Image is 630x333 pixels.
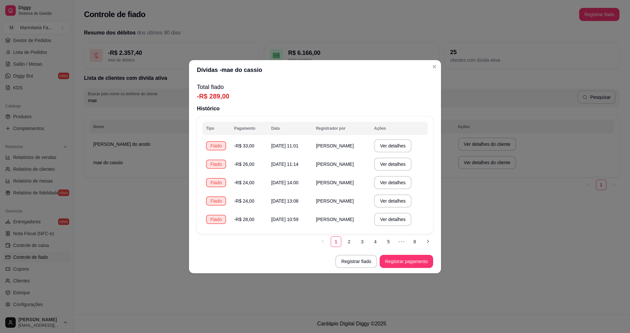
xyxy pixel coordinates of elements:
li: 8 [409,236,420,247]
button: Ver detalhes [374,139,411,152]
th: Ações [370,122,428,135]
a: 3 [357,237,367,247]
li: Previous Page [318,236,328,247]
p: -R$ 289,00 [197,92,433,101]
span: [DATE] 11:14 [271,162,298,167]
td: -R$ 28,00 [230,210,267,229]
th: Pagamento [230,122,267,135]
li: 1 [331,236,341,247]
span: [DATE] 11:01 [271,143,298,148]
span: [PERSON_NAME] [316,180,354,185]
div: Fiado [206,141,226,150]
span: [PERSON_NAME] [316,217,354,222]
button: right [423,236,433,247]
li: 2 [344,236,354,247]
a: 5 [384,237,393,247]
span: left [321,239,325,243]
button: Ver detalhes [374,194,411,208]
div: Fiado [206,178,226,187]
th: Data [267,122,312,135]
li: 5 [383,236,394,247]
button: left [318,236,328,247]
td: -R$ 24,00 [230,192,267,210]
div: Fiado [206,196,226,206]
td: -R$ 26,00 [230,155,267,173]
p: Histórico [197,105,433,113]
span: [DATE] 13:08 [271,198,298,204]
td: -R$ 33,00 [230,137,267,155]
th: Registrador por [312,122,370,135]
span: [PERSON_NAME] [316,143,354,148]
a: 4 [370,237,380,247]
span: [PERSON_NAME] [316,198,354,204]
span: ••• [396,236,407,247]
button: Ver detalhes [374,213,411,226]
span: [PERSON_NAME] [316,162,354,167]
button: Ver detalhes [374,176,411,189]
li: 4 [370,236,381,247]
button: Registrar pagamento [380,255,433,268]
li: 3 [357,236,367,247]
th: Tipo [202,122,230,135]
span: [DATE] 10:59 [271,217,298,222]
div: Fiado [206,215,226,224]
button: Ver detalhes [374,158,411,171]
a: 2 [344,237,354,247]
li: Next 5 Pages [396,236,407,247]
a: 8 [410,237,420,247]
span: right [426,239,430,243]
button: Close [429,61,440,72]
a: 1 [331,237,341,247]
p: Total fiado [197,82,433,92]
button: Registrar fiado [335,255,377,268]
li: Next Page [423,236,433,247]
td: -R$ 24,00 [230,173,267,192]
span: [DATE] 14:00 [271,180,298,185]
header: Dívidas - mae do cassio [189,60,441,80]
div: Fiado [206,160,226,169]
